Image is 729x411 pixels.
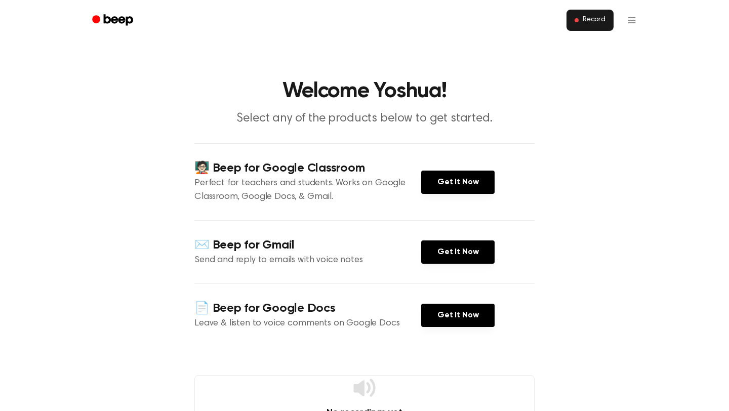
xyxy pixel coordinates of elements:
[194,160,421,177] h4: 🧑🏻‍🏫 Beep for Google Classroom
[620,8,644,32] button: Open menu
[85,11,142,30] a: Beep
[194,317,421,331] p: Leave & listen to voice comments on Google Docs
[566,10,614,31] button: Record
[194,177,421,204] p: Perfect for teachers and students. Works on Google Classroom, Google Docs, & Gmail.
[194,300,421,317] h4: 📄 Beep for Google Docs
[583,16,605,25] span: Record
[421,240,495,264] a: Get It Now
[194,237,421,254] h4: ✉️ Beep for Gmail
[170,110,559,127] p: Select any of the products below to get started.
[421,171,495,194] a: Get It Now
[421,304,495,327] a: Get It Now
[194,254,421,267] p: Send and reply to emails with voice notes
[105,81,624,102] h1: Welcome Yoshua!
